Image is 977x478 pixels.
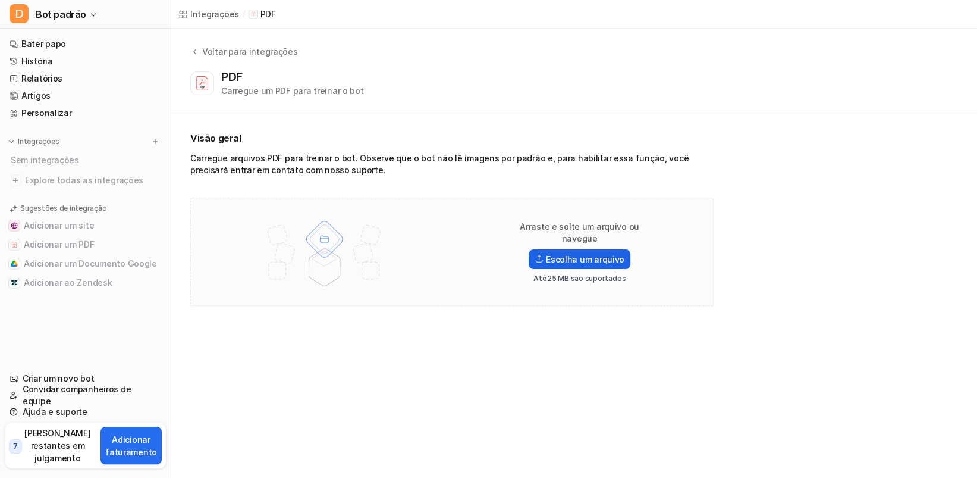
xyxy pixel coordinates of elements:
a: Criar um novo bot [5,370,166,387]
a: Personalizar [5,105,166,121]
a: História [5,53,166,70]
a: Explore todas as integrações [5,172,166,189]
font: Até 25 MB são suportados [533,274,626,283]
font: / [243,10,245,18]
img: menu_add.svg [151,138,159,146]
font: Sem integrações [11,155,79,165]
button: Integrações [5,136,62,148]
a: Ajuda e suporte [5,404,166,420]
img: Adicionar um Documento Google [11,260,18,267]
font: Integrações [190,9,239,19]
font: Bot padrão [36,8,86,20]
font: Criar um novo bot [23,373,94,383]
font: Sugestões de integração [20,204,106,213]
font: Adicionar ao Zendesk [24,277,112,288]
img: Adicionar um site [11,222,18,229]
font: Visão geral [190,132,241,144]
font: Adicionar faturamento [105,435,157,457]
font: Ajuda e suporte [23,407,87,417]
font: Carregue arquivos PDF para treinar o bot. Observe que o bot não lê imagens por padrão e, para hab... [190,153,689,175]
font: [PERSON_NAME] restantes em julgamento [24,428,90,463]
font: 7 [13,442,18,451]
img: Ícone de upload [535,255,544,263]
img: Ícone PDF [250,11,256,17]
a: Bater papo [5,36,166,52]
a: Artigos [5,88,166,104]
font: D [15,7,24,21]
button: Adicionar ao ZendeskAdicionar ao Zendesk [5,273,166,292]
font: Convidar companheiros de equipe [23,384,131,406]
font: PDF [260,9,276,19]
font: PDF [221,70,243,84]
a: Relatórios [5,70,166,87]
font: Arraste e solte um arquivo ou navegue [520,221,639,243]
img: Ilustração de upload de arquivo [247,210,402,293]
button: Voltar para integrações [190,45,298,70]
img: Adicionar ao Zendesk [11,279,18,286]
a: Integrações [178,8,239,20]
button: Adicionar um Documento GoogleAdicionar um Documento Google [5,254,166,273]
font: Escolha um arquivo [546,254,624,264]
font: Explore todas as integrações [25,175,143,185]
font: Relatórios [21,73,62,83]
font: Adicionar um site [24,220,94,230]
font: História [21,56,53,66]
img: Adicionar um PDF [11,241,18,248]
font: Voltar para integrações [202,46,298,57]
font: Integrações [18,137,59,146]
font: Carregue um PDF para treinar o bot [221,86,363,96]
button: Adicionar um PDFAdicionar um PDF [5,235,166,254]
img: explore todas as integrações [10,174,21,186]
font: Bater papo [21,39,66,49]
font: Artigos [21,90,51,101]
img: expandir menu [7,138,15,146]
a: Ícone PDFPDF [249,8,276,20]
font: Personalizar [21,108,72,118]
button: Adicionar faturamento [100,427,162,464]
a: Convidar companheiros de equipe [5,387,166,404]
font: Adicionar um Documento Google [24,258,157,268]
button: Adicionar um siteAdicionar um site [5,216,166,235]
font: Adicionar um PDF [24,239,95,249]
